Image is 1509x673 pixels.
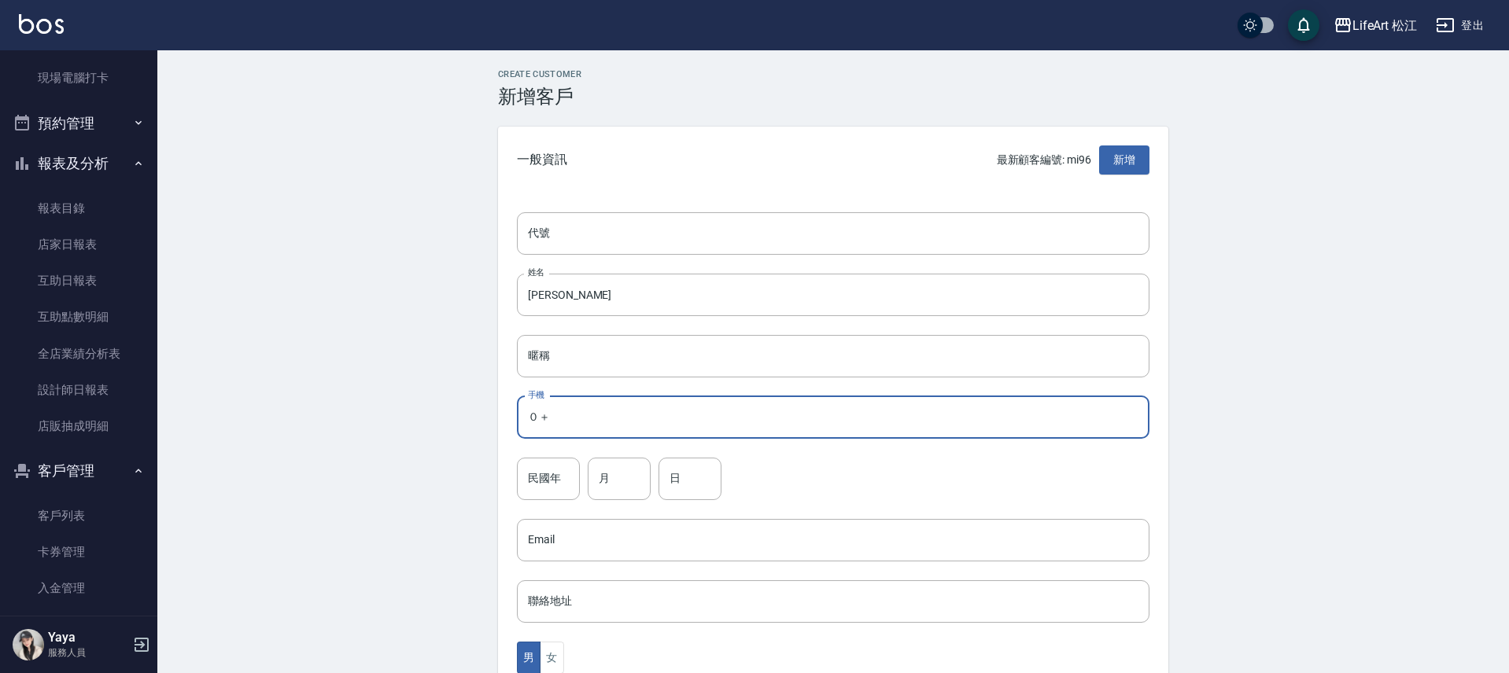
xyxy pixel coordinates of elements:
[6,60,151,96] a: 現場電腦打卡
[498,69,1168,79] h2: Create Customer
[48,630,128,645] h5: Yaya
[1327,9,1424,42] button: LifeArt 松江
[997,152,1091,168] p: 最新顧客編號: mi96
[6,451,151,491] button: 客戶管理
[13,629,44,660] img: Person
[1430,11,1490,40] button: 登出
[6,534,151,570] a: 卡券管理
[48,645,128,660] p: 服務人員
[1099,145,1149,175] button: 新增
[6,336,151,372] a: 全店業績分析表
[6,226,151,263] a: 店家日報表
[528,389,544,401] label: 手機
[6,190,151,226] a: 報表目錄
[6,372,151,408] a: 設計師日報表
[6,613,151,654] button: 商品管理
[6,263,151,299] a: 互助日報表
[528,267,544,278] label: 姓名
[6,143,151,184] button: 報表及分析
[517,152,567,167] span: 一般資訊
[498,86,1168,108] h3: 新增客戶
[1288,9,1319,41] button: save
[19,14,64,34] img: Logo
[6,498,151,534] a: 客戶列表
[1352,16,1418,35] div: LifeArt 松江
[6,570,151,606] a: 入金管理
[6,299,151,335] a: 互助點數明細
[6,103,151,144] button: 預約管理
[6,408,151,444] a: 店販抽成明細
